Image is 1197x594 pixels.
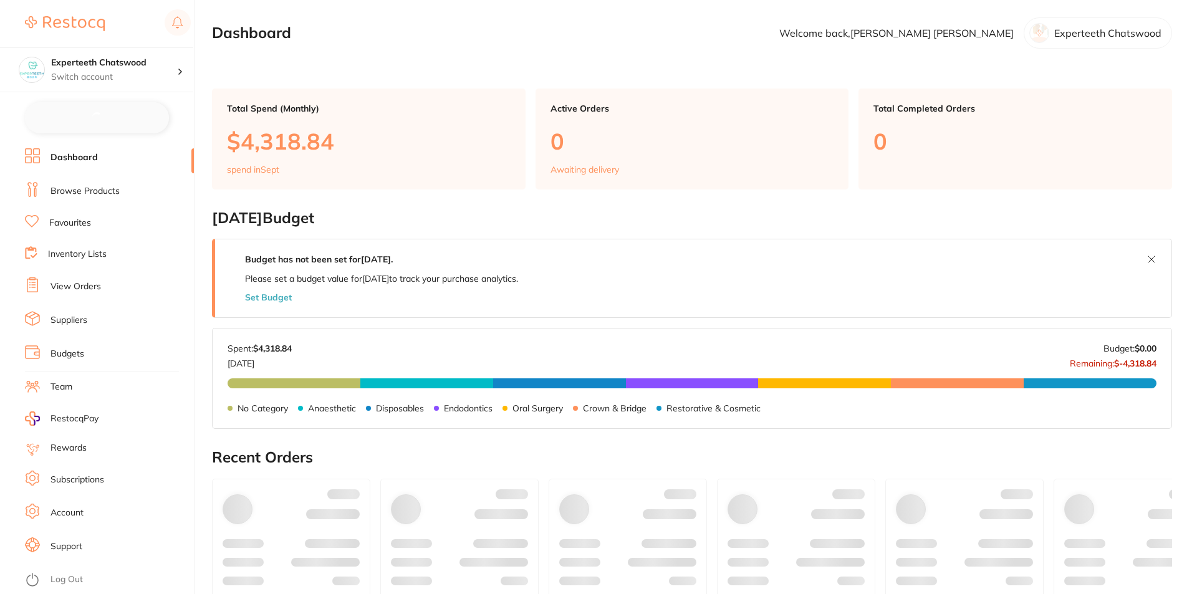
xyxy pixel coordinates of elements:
[1135,343,1156,354] strong: $0.00
[212,89,526,189] a: Total Spend (Monthly)$4,318.84spend inSept
[48,248,107,261] a: Inventory Lists
[50,314,87,327] a: Suppliers
[50,280,101,293] a: View Orders
[583,403,647,413] p: Crown & Bridge
[25,570,190,590] button: Log Out
[873,103,1157,113] p: Total Completed Orders
[550,165,619,175] p: Awaiting delivery
[50,185,120,198] a: Browse Products
[25,411,40,426] img: RestocqPay
[212,24,291,42] h2: Dashboard
[550,128,834,154] p: 0
[50,507,84,519] a: Account
[550,103,834,113] p: Active Orders
[1103,343,1156,353] p: Budget:
[253,343,292,354] strong: $4,318.84
[227,128,511,154] p: $4,318.84
[227,103,511,113] p: Total Spend (Monthly)
[50,381,72,393] a: Team
[1114,358,1156,369] strong: $-4,318.84
[512,403,563,413] p: Oral Surgery
[25,411,99,426] a: RestocqPay
[227,165,279,175] p: spend in Sept
[873,128,1157,154] p: 0
[51,71,177,84] p: Switch account
[1070,353,1156,368] p: Remaining:
[1054,27,1161,39] p: Experteeth Chatswood
[19,57,44,82] img: Experteeth Chatswood
[245,292,292,302] button: Set Budget
[50,413,99,425] span: RestocqPay
[25,16,105,31] img: Restocq Logo
[536,89,849,189] a: Active Orders0Awaiting delivery
[50,474,104,486] a: Subscriptions
[50,540,82,553] a: Support
[50,573,83,586] a: Log Out
[238,403,288,413] p: No Category
[779,27,1014,39] p: Welcome back, [PERSON_NAME] [PERSON_NAME]
[228,343,292,353] p: Spent:
[50,348,84,360] a: Budgets
[444,403,493,413] p: Endodontics
[51,57,177,69] h4: Experteeth Chatswood
[212,449,1172,466] h2: Recent Orders
[245,274,518,284] p: Please set a budget value for [DATE] to track your purchase analytics.
[666,403,761,413] p: Restorative & Cosmetic
[245,254,393,265] strong: Budget has not been set for [DATE] .
[50,151,98,164] a: Dashboard
[858,89,1172,189] a: Total Completed Orders0
[308,403,356,413] p: Anaesthetic
[25,9,105,38] a: Restocq Logo
[376,403,424,413] p: Disposables
[50,442,87,454] a: Rewards
[49,217,91,229] a: Favourites
[212,209,1172,227] h2: [DATE] Budget
[228,353,292,368] p: [DATE]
